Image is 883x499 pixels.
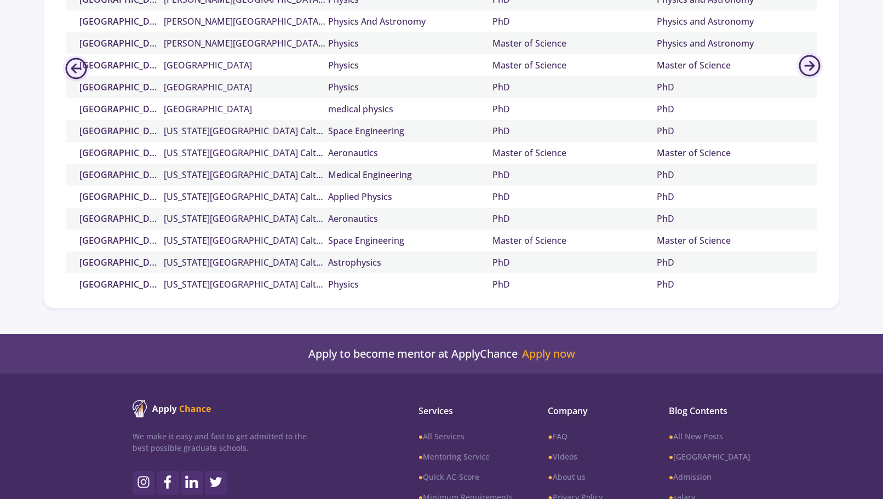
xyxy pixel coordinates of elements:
a: ●[GEOGRAPHIC_DATA] [669,451,750,462]
div: [GEOGRAPHIC_DATA] ([GEOGRAPHIC_DATA]) [71,37,164,50]
div: PhD [492,256,657,269]
div: Physics and Astronomy [657,15,821,28]
a: [GEOGRAPHIC_DATA] [164,81,328,94]
p: We make it easy and fast to get admitted to the best possible graduate schools. [133,431,307,454]
div: [GEOGRAPHIC_DATA] ([GEOGRAPHIC_DATA]) [71,15,164,28]
img: ApplyChance logo [133,400,211,417]
div: Master of Science [657,146,821,159]
div: Master of Science [657,59,821,72]
div: [GEOGRAPHIC_DATA] ([GEOGRAPHIC_DATA]) [71,146,164,159]
div: [GEOGRAPHIC_DATA] ([GEOGRAPHIC_DATA]) [71,212,164,225]
div: Physics [328,37,492,50]
b: ● [548,431,552,441]
div: Master of Science [492,59,657,72]
div: Master of Science [492,37,657,50]
div: Aeronautics [328,212,492,225]
a: ●Mentoring Service [418,451,513,462]
a: [PERSON_NAME][GEOGRAPHIC_DATA][PERSON_NAME] [164,15,328,28]
a: [GEOGRAPHIC_DATA] [164,102,328,116]
a: [US_STATE][GEOGRAPHIC_DATA] Caltech [164,124,328,137]
b: ● [548,451,552,462]
div: [GEOGRAPHIC_DATA] ([GEOGRAPHIC_DATA]) [71,234,164,247]
a: [US_STATE][GEOGRAPHIC_DATA] Caltech [164,168,328,181]
a: Apply now [522,347,575,360]
a: [US_STATE][GEOGRAPHIC_DATA] Caltech [164,278,328,291]
div: PhD [492,81,657,94]
b: ● [548,472,552,482]
a: ●Quick AC-Score [418,471,513,483]
div: PhD [657,81,821,94]
a: [US_STATE][GEOGRAPHIC_DATA] Caltech [164,190,328,203]
div: Master of Science [492,234,657,247]
div: Master of Science [492,146,657,159]
div: [GEOGRAPHIC_DATA] ([GEOGRAPHIC_DATA]) [71,102,164,116]
div: PhD [657,190,821,203]
div: [GEOGRAPHIC_DATA] ([GEOGRAPHIC_DATA]) [71,256,164,269]
div: PhD [657,102,821,116]
div: PhD [657,168,821,181]
div: Physics [328,278,492,291]
b: ● [418,431,423,441]
a: ●FAQ [548,431,633,442]
div: PhD [492,278,657,291]
div: Applied Physics [328,190,492,203]
b: ● [418,472,423,482]
div: [GEOGRAPHIC_DATA] ([GEOGRAPHIC_DATA]) [71,81,164,94]
div: Space Engineering [328,234,492,247]
div: PhD [492,168,657,181]
div: PhD [492,102,657,116]
div: [GEOGRAPHIC_DATA] ([GEOGRAPHIC_DATA]) [71,190,164,203]
a: [US_STATE][GEOGRAPHIC_DATA] Caltech [164,256,328,269]
span: Company [548,404,633,417]
div: PhD [492,124,657,137]
a: ●All Services [418,431,513,442]
div: [GEOGRAPHIC_DATA] ([GEOGRAPHIC_DATA]) [71,124,164,137]
div: Space Engineering [328,124,492,137]
div: Physics [328,81,492,94]
a: ●Videos [548,451,633,462]
div: PhD [492,15,657,28]
a: ●Admission [669,471,750,483]
div: Physics and Astronomy [657,37,821,50]
a: [GEOGRAPHIC_DATA] [164,59,328,72]
div: Medical Engineering [328,168,492,181]
div: [GEOGRAPHIC_DATA] ([GEOGRAPHIC_DATA]) [71,59,164,72]
div: PhD [657,124,821,137]
div: [GEOGRAPHIC_DATA] ([GEOGRAPHIC_DATA]) [71,168,164,181]
b: ● [669,472,673,482]
div: Physics And Astronomy [328,15,492,28]
span: Services [418,404,513,417]
div: Master of Science [657,234,821,247]
b: ● [669,431,673,441]
b: ● [669,451,673,462]
a: ●About us [548,471,633,483]
div: medical physics [328,102,492,116]
a: ●All New Posts [669,431,750,442]
a: [US_STATE][GEOGRAPHIC_DATA] Caltech [164,212,328,225]
div: PhD [492,212,657,225]
div: PhD [657,278,821,291]
a: [US_STATE][GEOGRAPHIC_DATA] Caltech [164,234,328,247]
div: Aeronautics [328,146,492,159]
a: [US_STATE][GEOGRAPHIC_DATA] Caltech [164,146,328,159]
span: Blog Contents [669,404,750,417]
b: ● [418,451,423,462]
div: Physics [328,59,492,72]
div: Astrophysics [328,256,492,269]
div: [GEOGRAPHIC_DATA] ([GEOGRAPHIC_DATA]) [71,278,164,291]
div: PhD [657,256,821,269]
div: PhD [657,212,821,225]
a: [PERSON_NAME][GEOGRAPHIC_DATA][PERSON_NAME] [164,37,328,50]
div: PhD [492,190,657,203]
